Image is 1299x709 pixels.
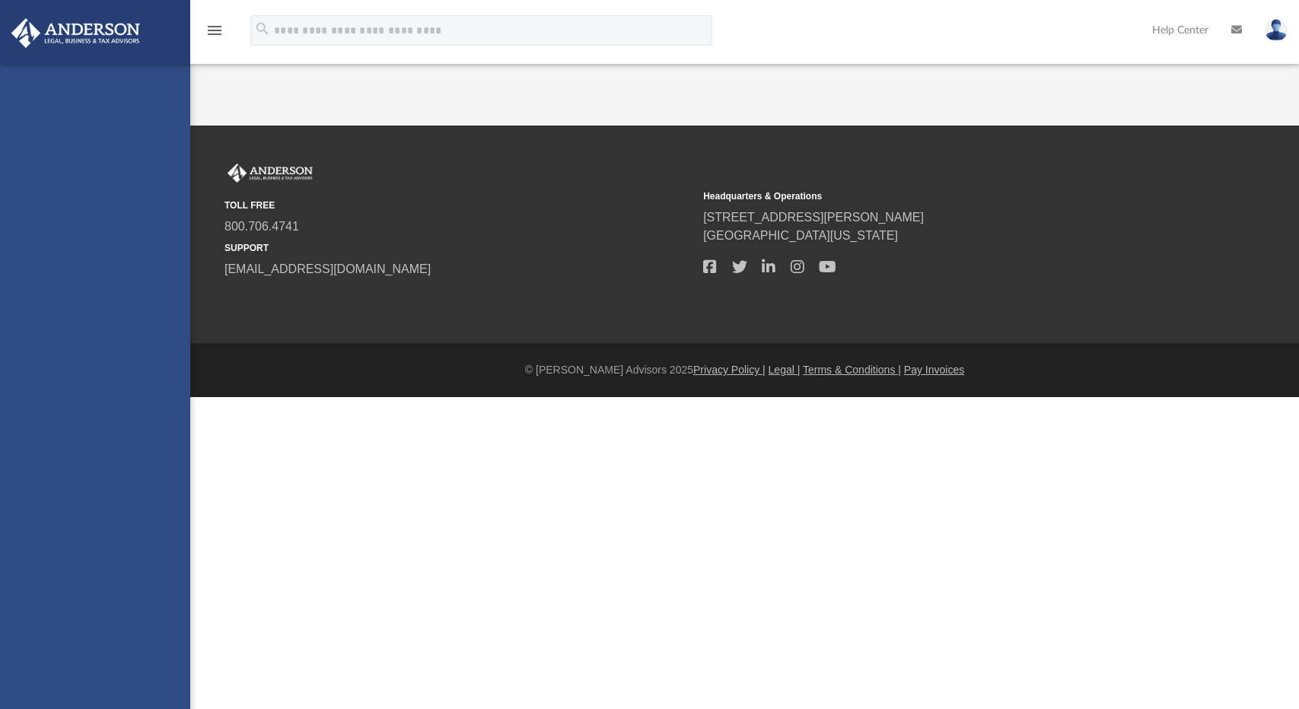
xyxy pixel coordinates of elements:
[7,18,145,48] img: Anderson Advisors Platinum Portal
[803,364,901,376] a: Terms & Conditions |
[693,364,766,376] a: Privacy Policy |
[224,199,692,212] small: TOLL FREE
[254,21,271,37] i: search
[224,262,431,275] a: [EMAIL_ADDRESS][DOMAIN_NAME]
[224,164,316,183] img: Anderson Advisors Platinum Portal
[904,364,964,376] a: Pay Invoices
[769,364,801,376] a: Legal |
[703,229,898,242] a: [GEOGRAPHIC_DATA][US_STATE]
[224,220,299,233] a: 800.706.4741
[703,189,1171,203] small: Headquarters & Operations
[1265,19,1288,41] img: User Pic
[190,362,1299,378] div: © [PERSON_NAME] Advisors 2025
[703,211,924,224] a: [STREET_ADDRESS][PERSON_NAME]
[224,241,692,255] small: SUPPORT
[205,21,224,40] i: menu
[205,29,224,40] a: menu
